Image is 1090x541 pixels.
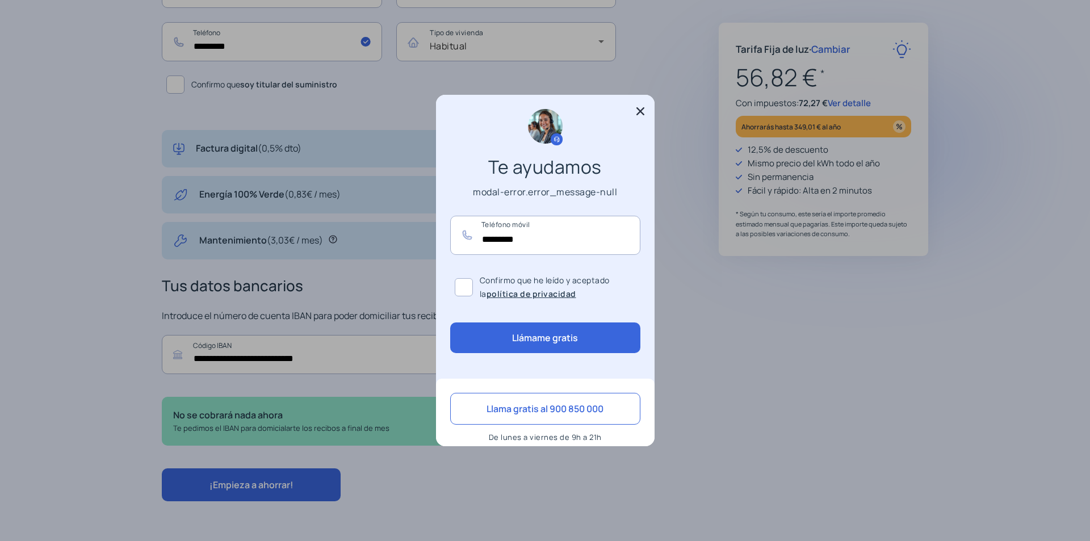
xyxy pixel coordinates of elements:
[450,430,640,444] p: De lunes a viernes de 9h a 21h
[450,322,640,353] button: Llámame gratis
[450,393,640,425] button: Llama gratis al 900 850 000
[487,288,576,299] a: política de privacidad
[480,274,636,301] span: Confirmo que he leído y aceptado la
[450,185,640,199] p: modal-error.error_message-null
[462,160,629,174] h3: Te ayudamos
